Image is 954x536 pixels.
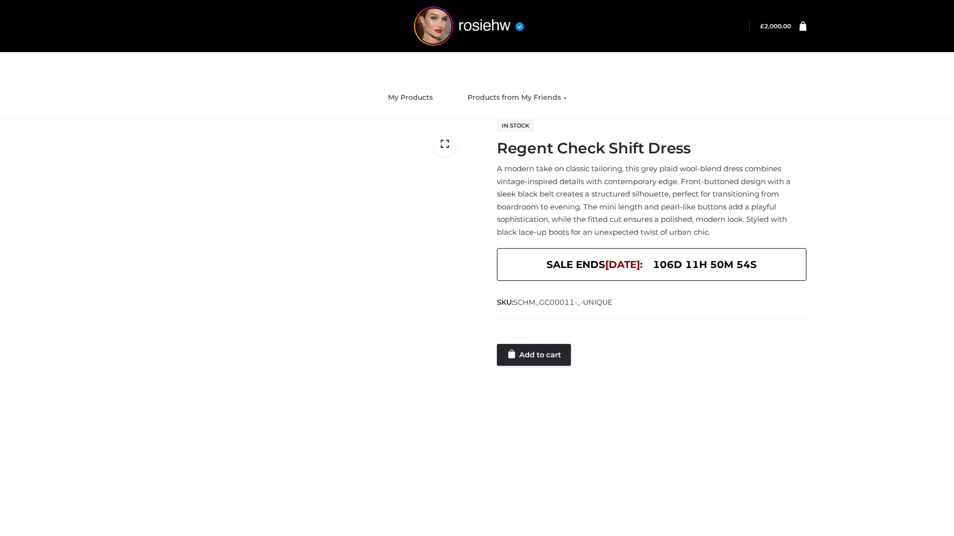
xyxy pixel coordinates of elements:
[760,22,791,30] bdi: 2,000.00
[460,87,574,109] a: Products from My Friends
[381,87,440,109] a: My Products
[497,162,806,238] p: A modern take on classic tailoring, this grey plaid wool-blend dress combines vintage-inspired de...
[605,259,642,270] span: [DATE]:
[760,22,764,30] span: £
[760,22,791,30] a: £2,000.00
[653,256,757,273] span: 106d 11h 50m 54s
[513,298,613,307] span: SCHM_GC00011-_-UNIQUE
[497,344,571,366] a: Add to cart
[497,296,614,308] span: SKU:
[497,139,806,157] h1: Regent Check Shift Dress
[497,248,806,281] div: SALE ENDS
[395,6,544,46] img: rosiehw
[497,120,534,132] span: In stock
